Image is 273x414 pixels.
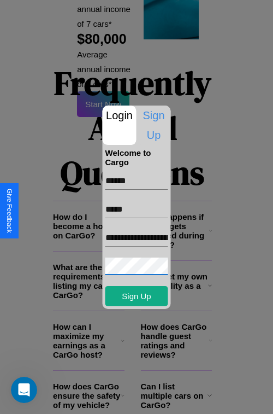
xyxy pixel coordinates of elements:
[105,148,168,167] h4: Welcome to Cargo
[11,377,37,403] iframe: Intercom live chat
[137,106,171,145] p: Sign Up
[103,106,136,125] p: Login
[5,189,13,233] div: Give Feedback
[105,286,168,306] button: Sign Up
